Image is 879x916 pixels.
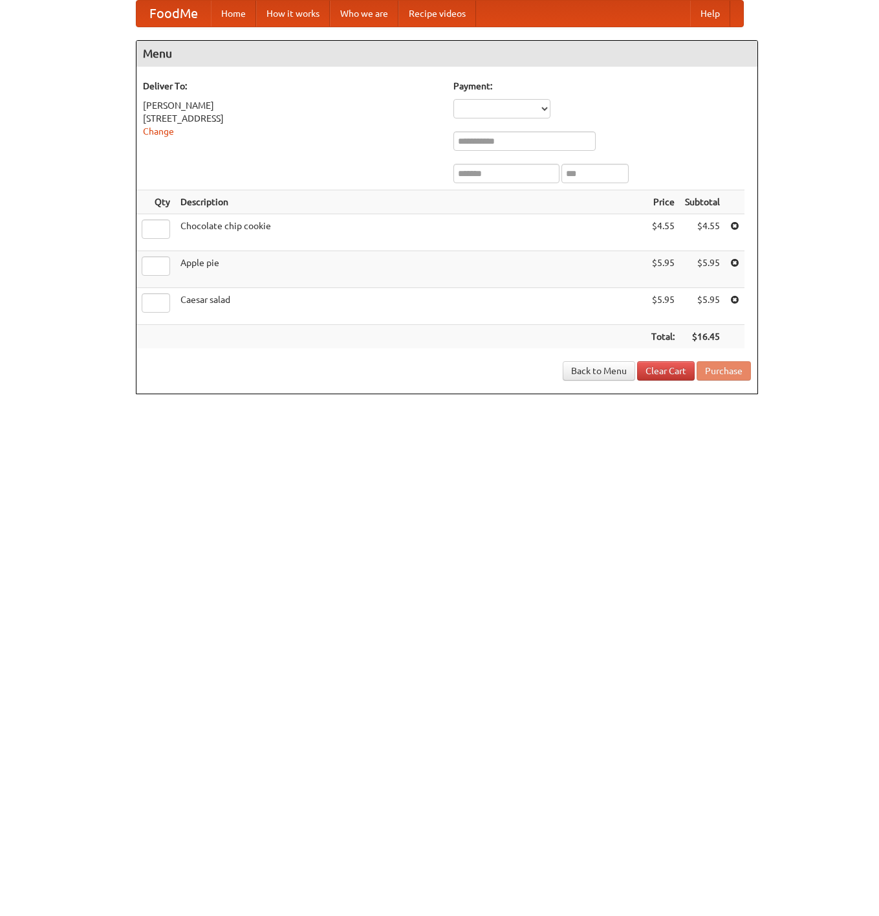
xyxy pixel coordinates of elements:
[256,1,330,27] a: How it works
[143,99,440,112] div: [PERSON_NAME]
[136,41,757,67] h4: Menu
[330,1,398,27] a: Who we are
[175,288,646,325] td: Caesar salad
[646,214,680,251] td: $4.55
[680,288,725,325] td: $5.95
[637,361,695,381] a: Clear Cart
[398,1,476,27] a: Recipe videos
[646,288,680,325] td: $5.95
[136,190,175,214] th: Qty
[143,112,440,125] div: [STREET_ADDRESS]
[175,214,646,251] td: Chocolate chip cookie
[175,251,646,288] td: Apple pie
[680,190,725,214] th: Subtotal
[143,126,174,137] a: Change
[680,325,725,349] th: $16.45
[680,214,725,251] td: $4.55
[143,80,440,93] h5: Deliver To:
[563,361,635,381] a: Back to Menu
[136,1,211,27] a: FoodMe
[211,1,256,27] a: Home
[646,190,680,214] th: Price
[175,190,646,214] th: Description
[646,251,680,288] td: $5.95
[697,361,751,381] button: Purchase
[646,325,680,349] th: Total:
[690,1,730,27] a: Help
[680,251,725,288] td: $5.95
[453,80,751,93] h5: Payment:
